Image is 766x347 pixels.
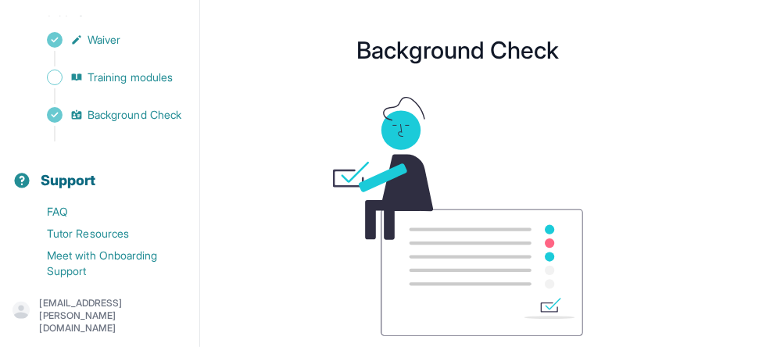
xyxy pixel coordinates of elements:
a: Training modules [13,66,199,88]
img: meeting graphic [333,97,583,336]
span: Background Check [88,107,181,123]
a: Tutor Resources [13,223,199,245]
button: [EMAIL_ADDRESS][PERSON_NAME][DOMAIN_NAME] [13,297,187,334]
p: [EMAIL_ADDRESS][PERSON_NAME][DOMAIN_NAME] [39,297,187,334]
a: Waiver [13,29,199,51]
span: Support [41,170,96,191]
a: Contact Onboarding Support [13,282,199,304]
h1: Background Check [200,41,716,59]
a: Meet with Onboarding Support [13,245,199,282]
button: Support [6,145,193,198]
span: Waiver [88,32,120,48]
a: FAQ [13,201,199,223]
a: Background Check [13,104,199,126]
span: Training modules [88,70,173,85]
